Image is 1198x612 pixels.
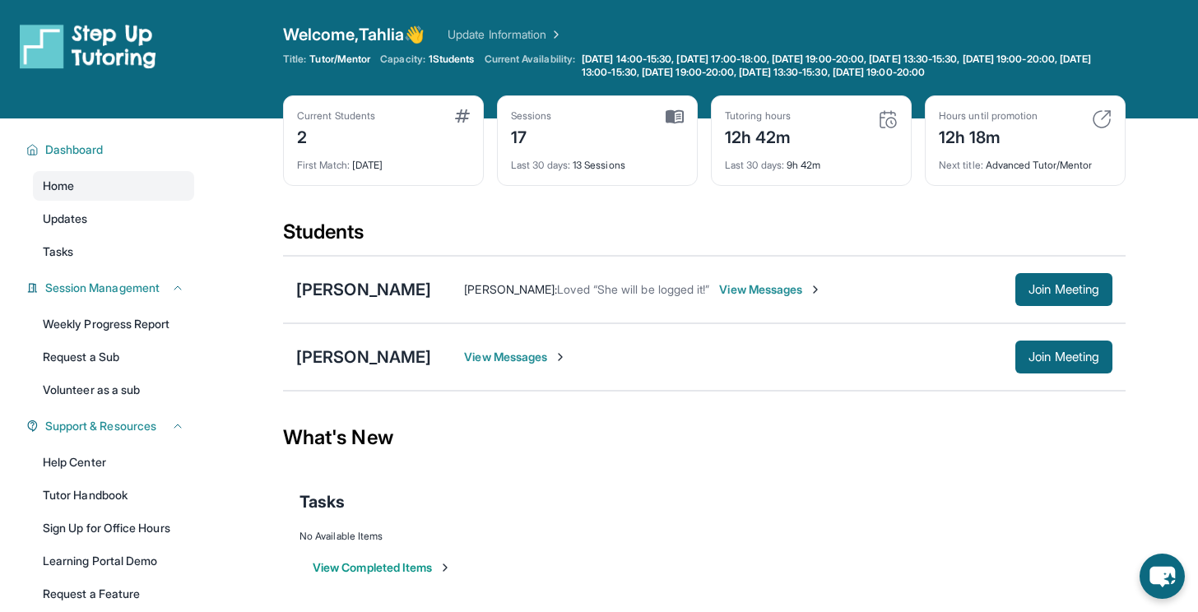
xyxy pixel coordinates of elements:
div: Advanced Tutor/Mentor [939,149,1112,172]
div: 2 [297,123,375,149]
span: Last 30 days : [511,159,570,171]
span: [PERSON_NAME] : [464,282,557,296]
div: Students [283,219,1126,255]
span: 1 Students [429,53,475,66]
span: Home [43,178,74,194]
a: Volunteer as a sub [33,375,194,405]
a: [DATE] 14:00-15:30, [DATE] 17:00-18:00, [DATE] 19:00-20:00, [DATE] 13:30-15:30, [DATE] 19:00-20:0... [578,53,1126,79]
img: Chevron Right [546,26,563,43]
a: Weekly Progress Report [33,309,194,339]
span: Welcome, Tahlia 👋 [283,23,425,46]
span: Tasks [299,490,345,513]
span: Dashboard [45,141,104,158]
span: Tutor/Mentor [309,53,370,66]
img: logo [20,23,156,69]
div: Tutoring hours [725,109,792,123]
div: 12h 18m [939,123,1038,149]
a: Request a Sub [33,342,194,372]
a: Tutor Handbook [33,480,194,510]
div: 12h 42m [725,123,792,149]
div: [PERSON_NAME] [296,278,431,301]
span: Loved “She will be logged it!” [557,282,709,296]
span: Current Availability: [485,53,575,79]
span: View Messages [719,281,822,298]
span: Support & Resources [45,418,156,434]
span: Tasks [43,243,73,260]
a: Update Information [448,26,563,43]
div: [PERSON_NAME] [296,345,431,369]
img: card [666,109,684,124]
div: 9h 42m [725,149,898,172]
img: Chevron-Right [809,283,822,296]
span: Session Management [45,280,160,296]
span: Last 30 days : [725,159,784,171]
span: [DATE] 14:00-15:30, [DATE] 17:00-18:00, [DATE] 19:00-20:00, [DATE] 13:30-15:30, [DATE] 19:00-20:0... [582,53,1122,79]
a: Learning Portal Demo [33,546,194,576]
span: Title: [283,53,306,66]
span: First Match : [297,159,350,171]
span: Updates [43,211,88,227]
div: What's New [283,401,1126,474]
a: Request a Feature [33,579,194,609]
a: Sign Up for Office Hours [33,513,194,543]
button: Dashboard [39,141,184,158]
button: Join Meeting [1015,273,1112,306]
img: Chevron-Right [554,350,567,364]
div: 13 Sessions [511,149,684,172]
span: Next title : [939,159,983,171]
img: card [878,109,898,129]
span: Join Meeting [1029,352,1099,362]
button: chat-button [1140,554,1185,599]
button: Join Meeting [1015,341,1112,373]
button: Session Management [39,280,184,296]
a: Updates [33,204,194,234]
a: Tasks [33,237,194,267]
a: Help Center [33,447,194,477]
img: card [1092,109,1112,129]
div: [DATE] [297,149,470,172]
div: Hours until promotion [939,109,1038,123]
div: Sessions [511,109,552,123]
span: Capacity: [380,53,425,66]
div: No Available Items [299,530,1109,543]
div: Current Students [297,109,375,123]
button: View Completed Items [313,559,452,576]
a: Home [33,171,194,201]
span: View Messages [464,349,567,365]
span: Join Meeting [1029,285,1099,294]
button: Support & Resources [39,418,184,434]
div: 17 [511,123,552,149]
img: card [455,109,470,123]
